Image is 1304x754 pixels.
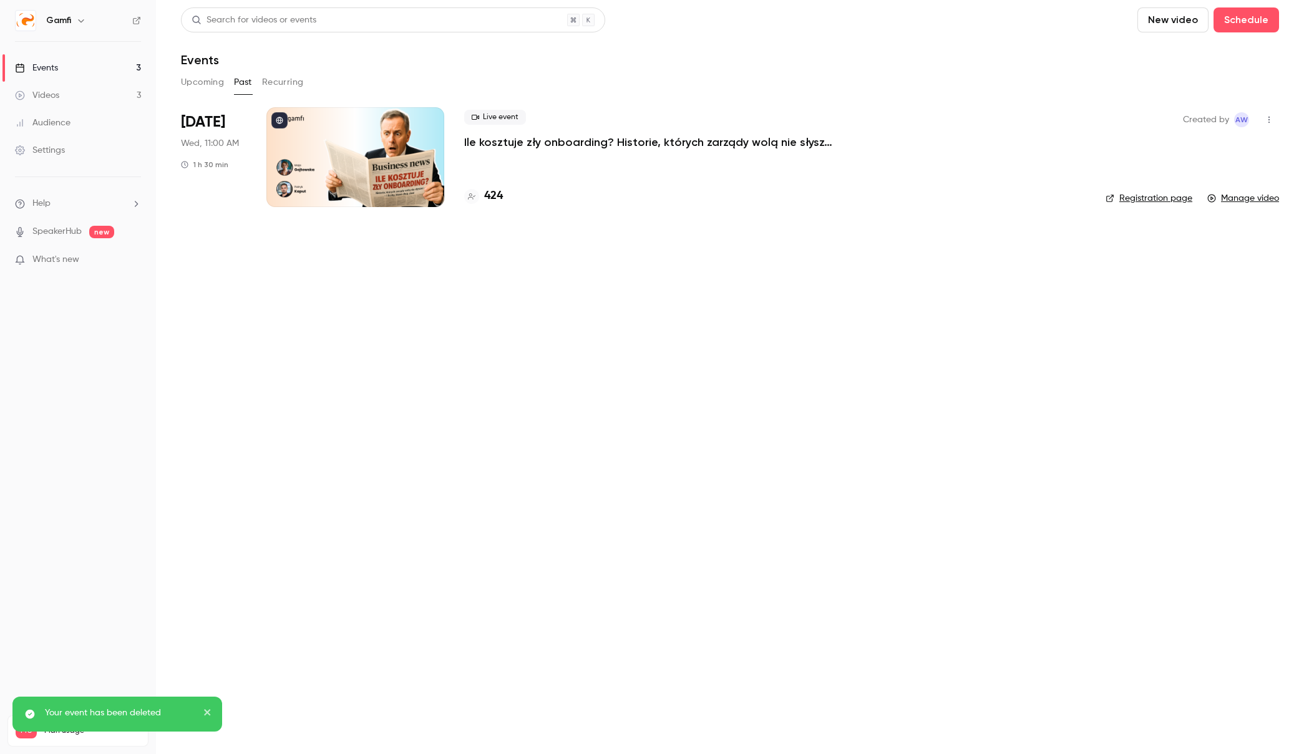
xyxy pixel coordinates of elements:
[1137,7,1209,32] button: New video
[464,188,503,205] a: 424
[181,137,239,150] span: Wed, 11:00 AM
[192,14,316,27] div: Search for videos or events
[15,144,65,157] div: Settings
[1106,192,1192,205] a: Registration page
[203,707,212,722] button: close
[181,72,224,92] button: Upcoming
[46,14,71,27] h6: Gamfi
[32,225,82,238] a: SpeakerHub
[484,188,503,205] h4: 424
[464,110,526,125] span: Live event
[181,52,219,67] h1: Events
[181,107,246,207] div: Jul 30 Wed, 11:00 AM (Europe/Warsaw)
[45,707,195,719] p: Your event has been deleted
[89,226,114,238] span: new
[234,72,252,92] button: Past
[1235,112,1248,127] span: AW
[15,62,58,74] div: Events
[262,72,304,92] button: Recurring
[16,11,36,31] img: Gamfi
[1207,192,1279,205] a: Manage video
[464,135,839,150] a: Ile kosztuje zły onboarding? Historie, których zarządy wolą nie słyszeć — i liczby, które chcą znać
[15,89,59,102] div: Videos
[32,197,51,210] span: Help
[15,197,141,210] li: help-dropdown-opener
[15,117,71,129] div: Audience
[1234,112,1249,127] span: Anita Wojtaś-Jakubowska
[32,253,79,266] span: What's new
[1183,112,1229,127] span: Created by
[1214,7,1279,32] button: Schedule
[181,160,228,170] div: 1 h 30 min
[181,112,225,132] span: [DATE]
